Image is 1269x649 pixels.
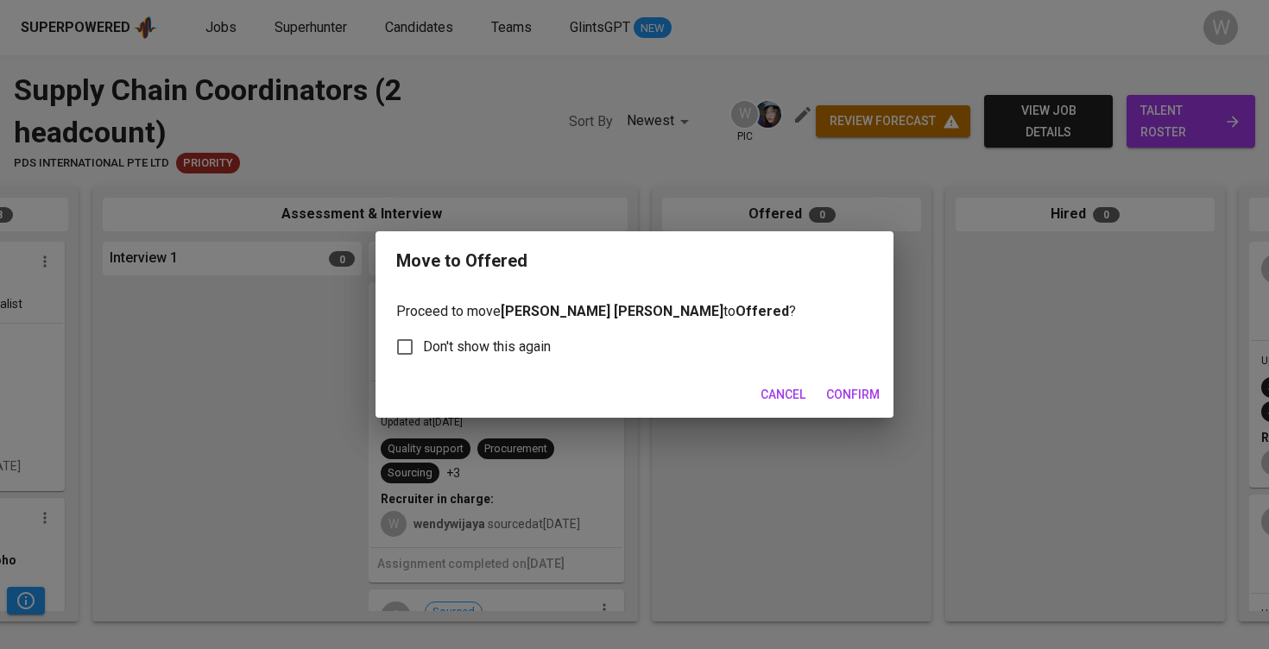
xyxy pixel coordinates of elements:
[396,249,527,274] div: Move to Offered
[761,384,805,406] span: Cancel
[501,303,723,319] b: [PERSON_NAME] [PERSON_NAME]
[736,303,789,319] b: Offered
[819,379,887,411] button: Confirm
[754,379,812,411] button: Cancel
[423,337,551,357] span: Don't show this again
[396,301,873,322] p: Proceed to move to ?
[826,384,880,406] span: Confirm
